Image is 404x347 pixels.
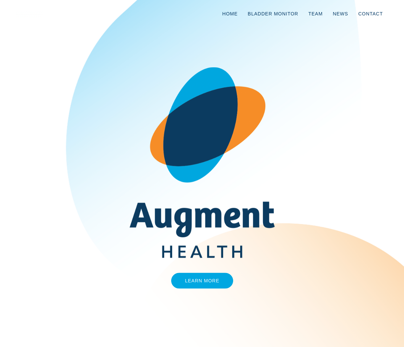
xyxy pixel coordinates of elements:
img: logo [16,11,43,18]
a: Home [217,3,243,25]
a: News [328,3,353,25]
a: Team [303,3,328,25]
img: AugmentHealth_FullColor_Transparent.png [125,67,280,258]
a: Contact [353,3,388,25]
a: Learn More [171,273,233,288]
a: Bladder Monitor [243,3,304,25]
